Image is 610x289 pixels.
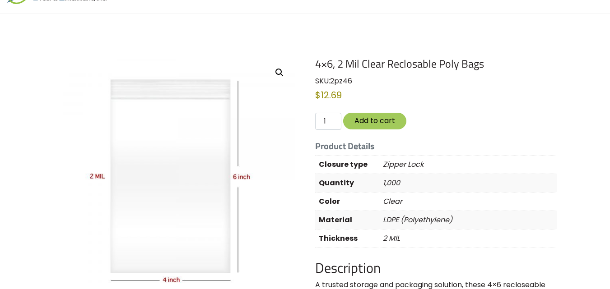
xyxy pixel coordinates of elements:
p: 2 MIL [383,229,557,248]
input: Qty [315,113,341,130]
th: Material [315,211,383,229]
table: Product Details [315,155,557,248]
th: Color [315,192,383,211]
h1: 4×6, 2 Mil Clear Reclosable Poly Bags [315,57,557,70]
button: Add to cart [343,113,406,129]
span: SKU: [315,76,352,86]
span: $ [315,89,321,101]
th: Quantity [315,174,383,192]
h2: Description [315,260,557,276]
th: Closure type [315,155,383,174]
bdi: 12.69 [315,89,342,101]
a: View full-screen image gallery [271,64,288,81]
p: Clear [383,193,557,211]
p: 1,000 [383,174,557,192]
th: Thickness [315,229,383,248]
span: 2pz46 [330,76,352,86]
p: LDPE (Polyethylene) [383,211,557,229]
p: Zipper Lock [383,156,557,174]
h5: Product Details [315,141,557,151]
